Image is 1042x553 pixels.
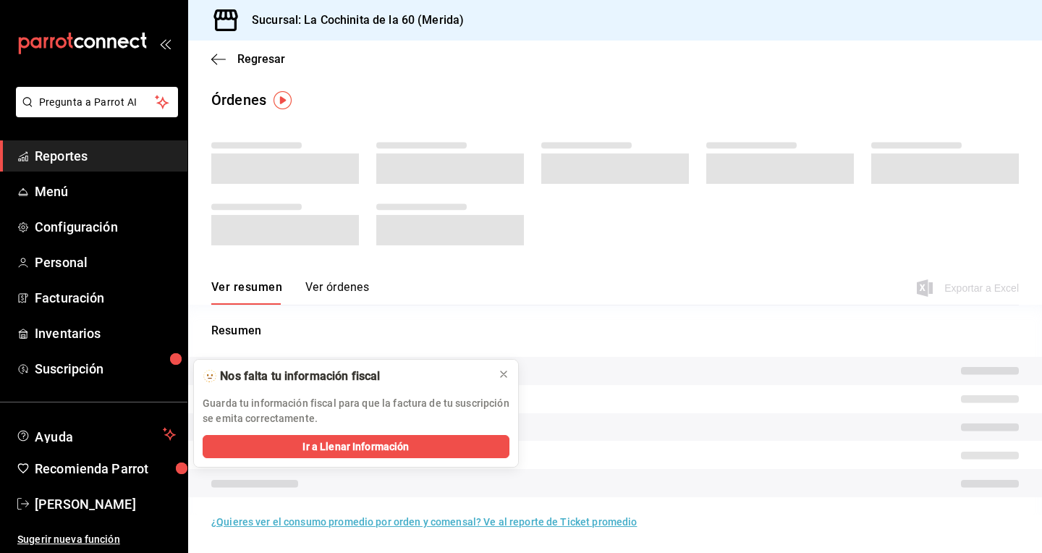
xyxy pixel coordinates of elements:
span: Reportes [35,146,176,166]
img: Tooltip marker [274,91,292,109]
h3: Sucursal: La Cochinita de la 60 (Merida) [240,12,464,29]
button: Pregunta a Parrot AI [16,87,178,117]
div: Órdenes [211,89,266,111]
div: navigation tabs [211,280,369,305]
button: Regresar [211,52,285,66]
span: Inventarios [35,324,176,343]
button: Ver resumen [211,280,282,305]
a: ¿Quieres ver el consumo promedio por orden y comensal? Ve al reporte de Ticket promedio [211,516,637,528]
span: Pregunta a Parrot AI [39,95,156,110]
span: [PERSON_NAME] [35,494,176,514]
span: Menú [35,182,176,201]
button: Ver órdenes [305,280,369,305]
div: 🫥 Nos falta tu información fiscal [203,368,486,384]
a: Pregunta a Parrot AI [10,105,178,120]
button: open_drawer_menu [159,38,171,49]
span: Facturación [35,288,176,308]
span: Personal [35,253,176,272]
span: Regresar [237,52,285,66]
span: Recomienda Parrot [35,459,176,478]
span: Suscripción [35,359,176,379]
span: Configuración [35,217,176,237]
button: Ir a Llenar Información [203,435,509,458]
span: Ir a Llenar Información [302,439,409,455]
p: Guarda tu información fiscal para que la factura de tu suscripción se emita correctamente. [203,396,509,426]
p: Resumen [211,322,1019,339]
span: Ayuda [35,426,157,443]
span: Sugerir nueva función [17,532,176,547]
